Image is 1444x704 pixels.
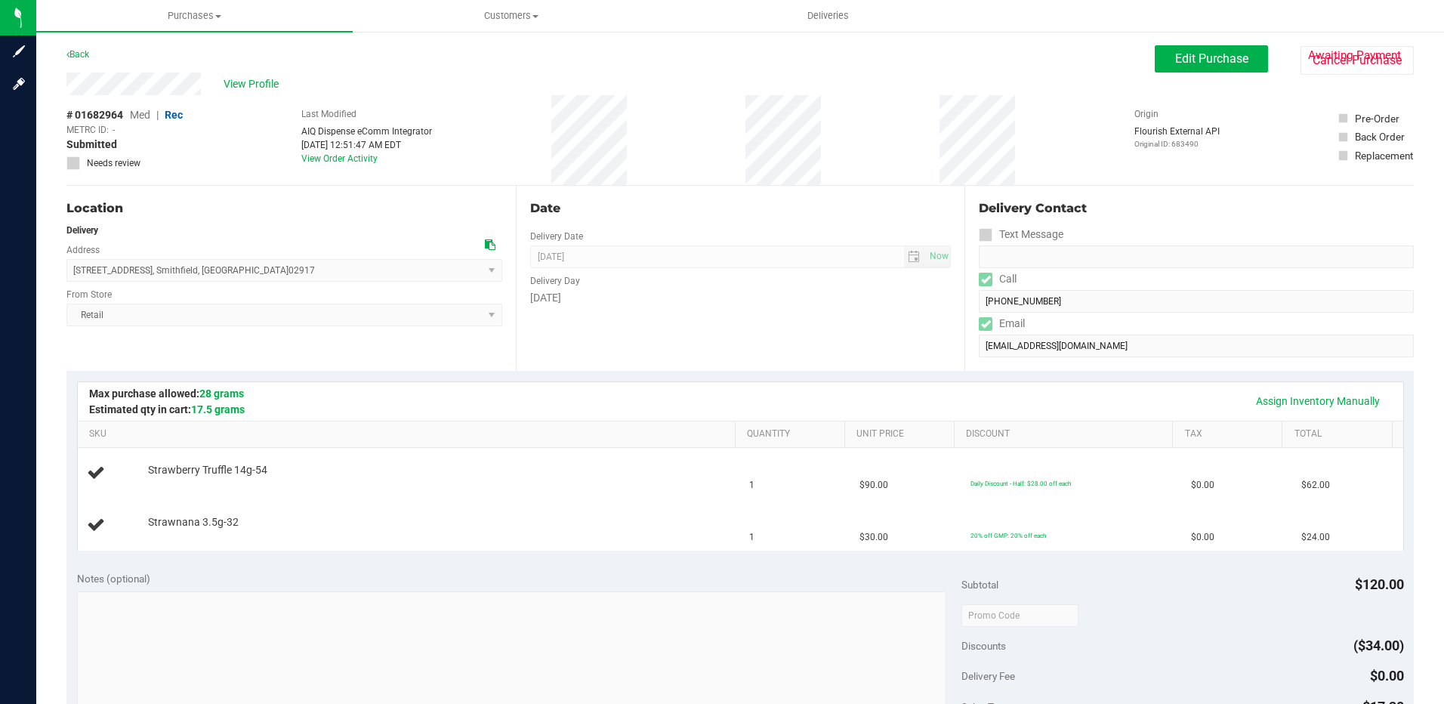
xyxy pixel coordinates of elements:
[66,107,123,123] span: # 01682964
[1155,45,1268,73] button: Edit Purchase
[970,532,1046,539] span: 20% off GMP: 20% off each
[11,76,26,91] inline-svg: Log in
[970,480,1071,487] span: Daily Discount - Half: $28.00 off each
[961,632,1006,659] span: Discounts
[1308,47,1401,64] span: Awaiting Payment
[1191,530,1214,545] span: $0.00
[66,225,98,236] strong: Delivery
[1175,51,1248,66] span: Edit Purchase
[301,153,378,164] a: View Order Activity
[1355,129,1405,144] div: Back Order
[148,463,267,477] span: Strawberry Truffle 14g-54
[1355,576,1404,592] span: $120.00
[1134,107,1159,121] label: Origin
[66,243,100,257] label: Address
[224,76,284,92] span: View Profile
[979,313,1025,335] label: Email
[89,403,245,415] span: Estimated qty in cart:
[856,428,948,440] a: Unit Price
[113,123,115,137] span: -
[165,109,183,121] span: Rec
[749,478,754,492] span: 1
[530,274,580,288] label: Delivery Day
[301,138,432,152] div: [DATE] 12:51:47 AM EDT
[301,125,432,138] div: AIQ Dispense eComm Integrator
[87,156,140,170] span: Needs review
[1370,668,1404,684] span: $0.00
[77,573,150,585] span: Notes (optional)
[979,199,1414,218] div: Delivery Contact
[979,224,1063,245] label: Text Message
[1301,478,1330,492] span: $62.00
[1294,428,1386,440] a: Total
[130,109,150,121] span: Med
[530,230,583,243] label: Delivery Date
[1355,148,1413,163] div: Replacement
[1301,530,1330,545] span: $24.00
[979,268,1017,290] label: Call
[961,670,1015,682] span: Delivery Fee
[36,9,353,23] span: Purchases
[530,199,952,218] div: Date
[979,290,1414,313] input: Format: (999) 999-9999
[530,290,952,306] div: [DATE]
[979,245,1414,268] input: Format: (999) 999-9999
[301,107,356,121] label: Last Modified
[1134,138,1220,150] p: Original ID: 683490
[1246,388,1390,414] a: Assign Inventory Manually
[747,428,838,440] a: Quantity
[66,199,502,218] div: Location
[859,530,888,545] span: $30.00
[859,478,888,492] span: $90.00
[749,530,754,545] span: 1
[11,44,26,59] inline-svg: Sign up
[353,9,668,23] span: Customers
[961,604,1078,627] input: Promo Code
[66,288,112,301] label: From Store
[156,109,159,121] span: |
[66,49,89,60] a: Back
[961,579,998,591] span: Subtotal
[191,403,245,415] span: 17.5 grams
[1191,478,1214,492] span: $0.00
[1301,46,1414,75] button: Cancel Purchase
[66,137,117,153] span: Submitted
[1355,111,1399,126] div: Pre-Order
[66,123,109,137] span: METRC ID:
[1353,638,1404,653] span: ($34.00)
[1134,125,1220,150] div: Flourish External API
[148,515,239,530] span: Strawnana 3.5g-32
[199,388,244,400] span: 28 grams
[89,388,244,400] span: Max purchase allowed:
[1185,428,1276,440] a: Tax
[966,428,1167,440] a: Discount
[89,428,729,440] a: SKU
[485,237,495,253] div: Copy address to clipboard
